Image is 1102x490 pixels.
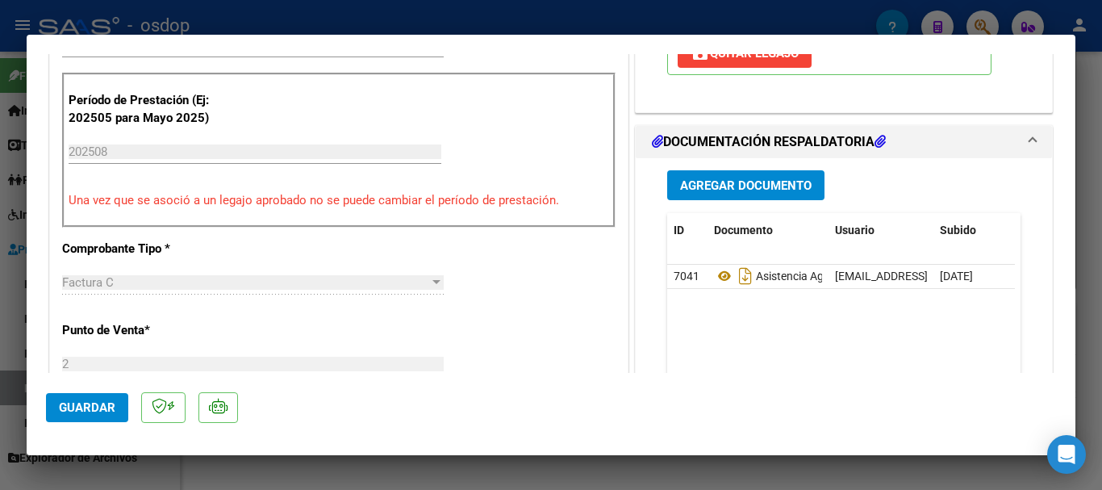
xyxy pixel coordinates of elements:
[829,213,933,248] datatable-header-cell: Usuario
[1014,213,1095,248] datatable-header-cell: Acción
[667,170,824,200] button: Agregar Documento
[69,91,231,128] p: Período de Prestación (Ej: 202505 para Mayo 2025)
[940,270,973,283] span: [DATE]
[714,270,875,283] span: Asistencia Agosto 2025
[933,213,1014,248] datatable-header-cell: Subido
[708,213,829,248] datatable-header-cell: Documento
[674,224,684,237] span: ID
[69,191,609,210] p: Una vez que se asoció a un legajo aprobado no se puede cambiar el período de prestación.
[652,132,886,152] h1: DOCUMENTACIÓN RESPALDATORIA
[667,213,708,248] datatable-header-cell: ID
[62,275,114,290] span: Factura C
[62,321,228,340] p: Punto de Venta
[835,224,875,237] span: Usuario
[680,178,812,193] span: Agregar Documento
[636,126,1052,158] mat-expansion-panel-header: DOCUMENTACIÓN RESPALDATORIA
[714,224,773,237] span: Documento
[735,263,756,289] i: Descargar documento
[1047,435,1086,474] div: Open Intercom Messenger
[674,270,699,283] span: 7041
[46,393,128,422] button: Guardar
[62,240,228,258] p: Comprobante Tipo *
[59,400,115,415] span: Guardar
[691,46,799,61] span: Quitar Legajo
[940,224,976,237] span: Subido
